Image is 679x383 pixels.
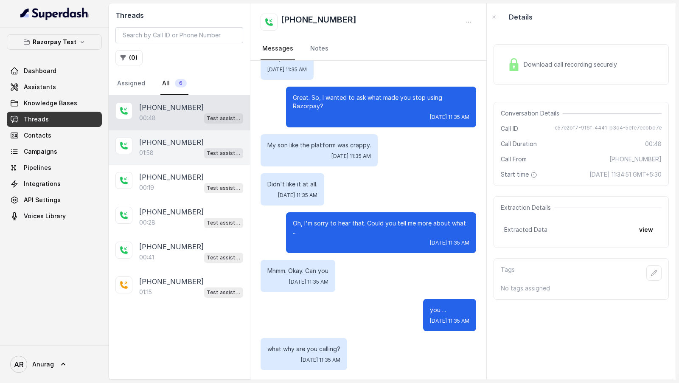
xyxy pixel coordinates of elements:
[501,124,518,133] span: Call ID
[589,170,662,179] span: [DATE] 11:34:51 GMT+5:30
[430,318,469,324] span: [DATE] 11:35 AM
[278,192,317,199] span: [DATE] 11:35 AM
[7,208,102,224] a: Voices Library
[430,239,469,246] span: [DATE] 11:35 AM
[24,131,51,140] span: Contacts
[139,102,204,113] p: [PHONE_NUMBER]
[139,137,204,147] p: [PHONE_NUMBER]
[175,79,187,87] span: 6
[7,112,102,127] a: Threads
[7,34,102,50] button: Razorpay Test
[634,222,658,237] button: view
[555,124,662,133] span: c57e2bf7-9f6f-4441-b3d4-5efe7ecbbd7e
[501,265,515,281] p: Tags
[609,155,662,163] span: [PHONE_NUMBER]
[501,155,527,163] span: Call From
[7,160,102,175] a: Pipelines
[267,66,307,73] span: [DATE] 11:35 AM
[139,172,204,182] p: [PHONE_NUMBER]
[504,225,547,234] span: Extracted Data
[7,144,102,159] a: Campaigns
[261,37,295,60] a: Messages
[24,67,56,75] span: Dashboard
[267,267,328,275] p: Mhmm. Okay. Can you
[207,219,241,227] p: Test assistant
[430,114,469,121] span: [DATE] 11:35 AM
[309,37,330,60] a: Notes
[207,184,241,192] p: Test assistant
[7,128,102,143] a: Contacts
[501,284,662,293] p: No tags assigned
[24,163,51,172] span: Pipelines
[293,219,469,236] p: Oh, I'm sorry to hear that. Could you tell me more about what ...
[331,153,371,160] span: [DATE] 11:35 AM
[20,7,89,20] img: light.svg
[7,192,102,208] a: API Settings
[645,140,662,148] span: 00:48
[7,96,102,111] a: Knowledge Bases
[139,218,155,227] p: 00:28
[501,170,539,179] span: Start time
[281,14,356,31] h2: [PHONE_NUMBER]
[139,149,154,157] p: 01:58
[207,288,241,297] p: Test assistant
[7,79,102,95] a: Assistants
[267,141,371,149] p: My son like the platform was crappy.
[24,180,61,188] span: Integrations
[33,37,76,47] p: Razorpay Test
[24,212,66,220] span: Voices Library
[115,72,243,95] nav: Tabs
[32,360,54,369] span: Anurag
[207,114,241,123] p: Test assistant
[139,114,156,122] p: 00:48
[139,276,204,287] p: [PHONE_NUMBER]
[24,99,77,107] span: Knowledge Bases
[24,196,61,204] span: API Settings
[139,242,204,252] p: [PHONE_NUMBER]
[7,176,102,191] a: Integrations
[207,149,241,158] p: Test assistant
[261,37,476,60] nav: Tabs
[508,58,520,71] img: Lock Icon
[267,180,317,189] p: Didn't like it at all.
[160,72,188,95] a: All6
[14,360,24,369] text: AR
[501,109,563,118] span: Conversation Details
[207,253,241,262] p: Test assistant
[139,253,154,262] p: 00:41
[501,140,537,148] span: Call Duration
[501,203,554,212] span: Extraction Details
[293,93,469,110] p: Great. So, I wanted to ask what made you stop using Razorpay?
[7,63,102,79] a: Dashboard
[301,357,340,363] span: [DATE] 11:35 AM
[430,306,469,314] p: you ...
[24,147,57,156] span: Campaigns
[139,288,152,296] p: 01:15
[289,279,328,285] span: [DATE] 11:35 AM
[24,83,56,91] span: Assistants
[139,207,204,217] p: [PHONE_NUMBER]
[7,352,102,376] a: Anurag
[509,12,533,22] p: Details
[524,60,620,69] span: Download call recording securely
[267,345,340,353] p: what why are you calling?
[115,50,143,65] button: (0)
[139,183,154,192] p: 00:19
[115,27,243,43] input: Search by Call ID or Phone Number
[115,10,243,20] h2: Threads
[115,72,147,95] a: Assigned
[24,115,49,124] span: Threads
